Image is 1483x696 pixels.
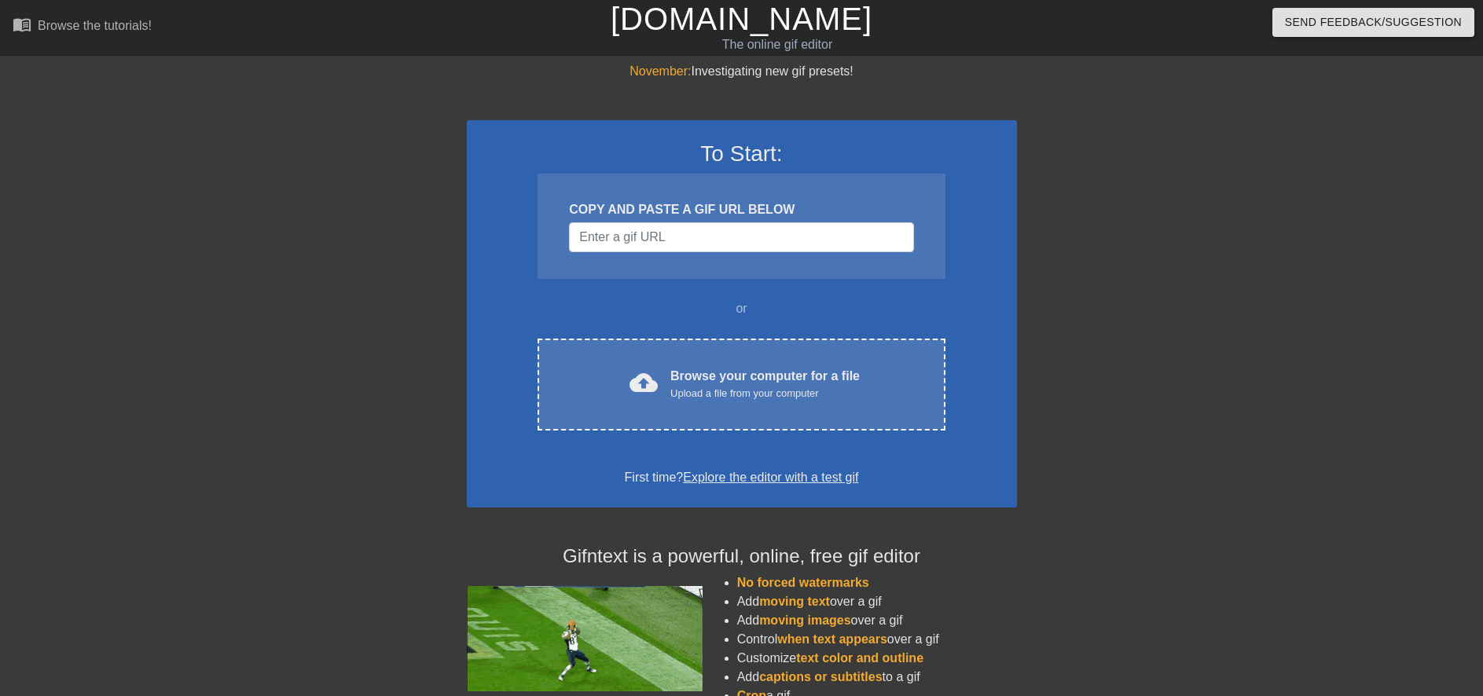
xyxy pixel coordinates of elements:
[487,141,997,167] h3: To Start:
[13,15,152,39] a: Browse the tutorials!
[13,15,31,34] span: menu_book
[508,299,976,318] div: or
[796,651,923,665] span: text color and outline
[611,2,872,36] a: [DOMAIN_NAME]
[569,200,913,219] div: COPY AND PASTE A GIF URL BELOW
[467,545,1017,568] h4: Gifntext is a powerful, online, free gif editor
[1272,8,1474,37] button: Send Feedback/Suggestion
[1285,13,1462,32] span: Send Feedback/Suggestion
[630,64,691,78] span: November:
[683,471,858,484] a: Explore the editor with a test gif
[737,611,1017,630] li: Add over a gif
[737,592,1017,611] li: Add over a gif
[467,586,703,691] img: football_small.gif
[759,614,850,627] span: moving images
[737,630,1017,649] li: Control over a gif
[487,468,997,487] div: First time?
[737,649,1017,668] li: Customize
[777,632,887,646] span: when text appears
[38,19,152,32] div: Browse the tutorials!
[759,595,830,608] span: moving text
[467,62,1017,81] div: Investigating new gif presets!
[737,576,869,589] span: No forced watermarks
[502,35,1052,54] div: The online gif editor
[737,668,1017,687] li: Add to a gif
[569,222,913,252] input: Username
[670,386,860,401] div: Upload a file from your computer
[630,368,658,397] span: cloud_upload
[759,670,882,683] span: captions or subtitles
[670,367,860,401] div: Browse your computer for a file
